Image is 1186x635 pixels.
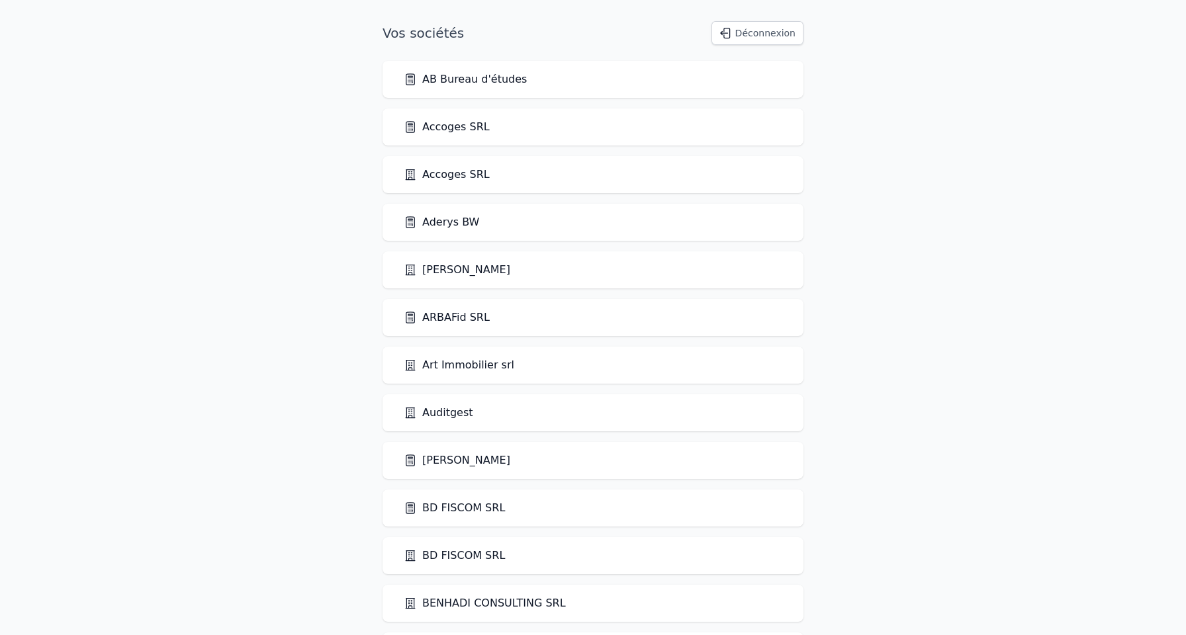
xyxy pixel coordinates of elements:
button: Déconnexion [711,21,803,45]
a: Aderys BW [404,214,479,230]
a: ARBAFid SRL [404,310,490,325]
a: Accoges SRL [404,119,490,135]
a: Auditgest [404,405,473,421]
a: BD FISCOM SRL [404,500,505,516]
a: AB Bureau d'études [404,71,527,87]
a: [PERSON_NAME] [404,452,510,468]
a: BD FISCOM SRL [404,548,505,564]
a: Art Immobilier srl [404,357,514,373]
h1: Vos sociétés [383,24,464,42]
a: Accoges SRL [404,167,490,183]
a: [PERSON_NAME] [404,262,510,278]
a: BENHADI CONSULTING SRL [404,595,566,611]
